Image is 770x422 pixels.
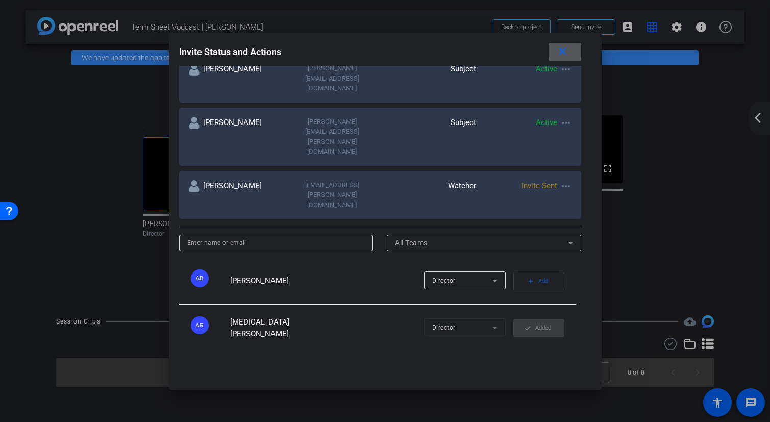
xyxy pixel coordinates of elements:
[432,277,456,284] span: Director
[191,316,209,334] div: AR
[187,237,365,249] input: Enter name or email
[556,45,569,58] mat-icon: close
[521,181,557,190] span: Invite Sent
[380,180,476,210] div: Watcher
[560,117,572,129] mat-icon: more_horiz
[284,180,380,210] div: [EMAIL_ADDRESS][PERSON_NAME][DOMAIN_NAME]
[560,63,572,76] mat-icon: more_horiz
[380,117,476,157] div: Subject
[188,63,284,93] div: [PERSON_NAME]
[536,118,557,127] span: Active
[527,278,534,285] mat-icon: add
[560,180,572,192] mat-icon: more_horiz
[380,63,476,93] div: Subject
[191,269,209,287] div: AB
[536,64,557,73] span: Active
[284,117,380,157] div: [PERSON_NAME][EMAIL_ADDRESS][PERSON_NAME][DOMAIN_NAME]
[513,272,564,290] button: Add
[188,117,284,157] div: [PERSON_NAME]
[230,317,289,338] span: [MEDICAL_DATA][PERSON_NAME]
[188,180,284,210] div: [PERSON_NAME]
[191,269,228,287] ngx-avatar: Alice Barlow
[230,276,289,285] span: [PERSON_NAME]
[538,274,548,288] span: Add
[191,316,228,334] ngx-avatar: Alli Rodgers
[284,63,380,93] div: [PERSON_NAME][EMAIL_ADDRESS][DOMAIN_NAME]
[395,239,428,247] span: All Teams
[179,43,581,61] div: Invite Status and Actions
